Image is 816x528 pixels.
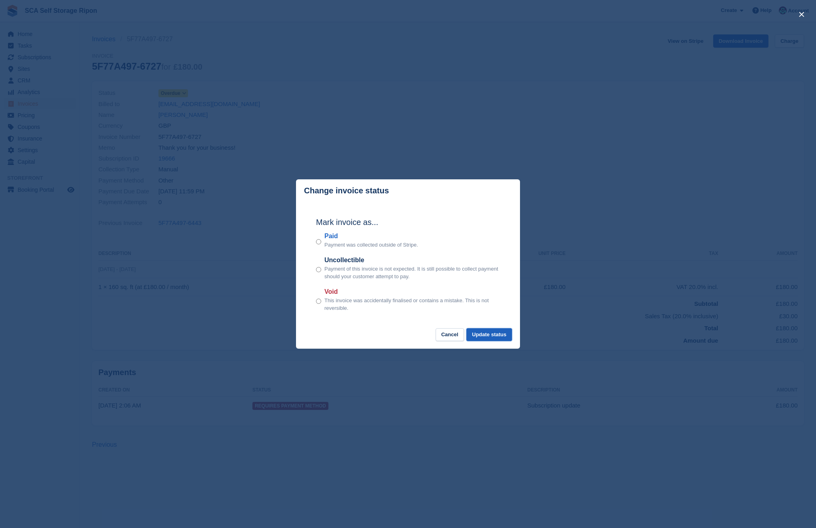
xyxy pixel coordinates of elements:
p: This invoice was accidentally finalised or contains a mistake. This is not reversible. [324,297,500,312]
button: close [795,8,808,21]
label: Uncollectible [324,255,500,265]
button: Update status [466,328,512,341]
p: Payment was collected outside of Stripe. [324,241,418,249]
p: Payment of this invoice is not expected. It is still possible to collect payment should your cust... [324,265,500,281]
p: Change invoice status [304,186,389,195]
label: Paid [324,231,418,241]
button: Cancel [436,328,464,341]
label: Void [324,287,500,297]
h2: Mark invoice as... [316,216,500,228]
